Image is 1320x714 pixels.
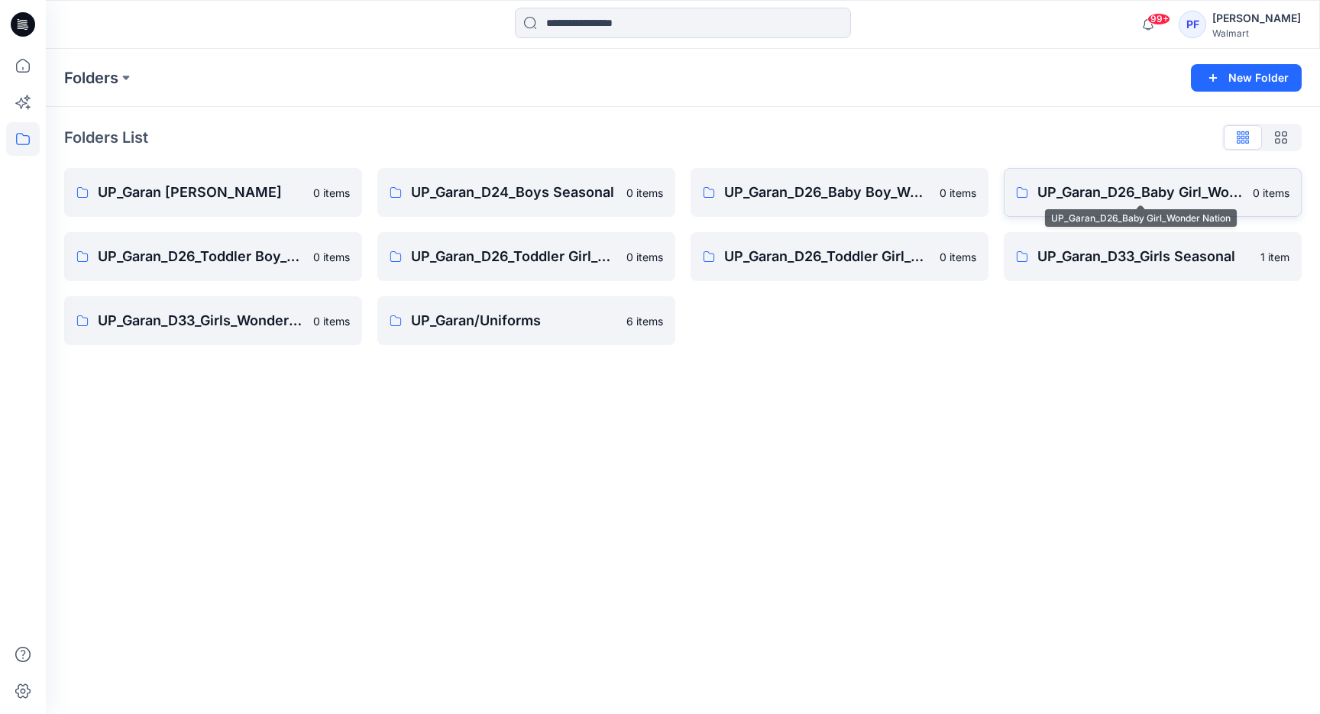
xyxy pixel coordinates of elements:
p: 0 items [1253,185,1289,201]
p: 0 items [313,249,350,265]
a: UP_Garan [PERSON_NAME]0 items [64,168,362,217]
p: UP_Garan_D33_Girls_Wonder Nation [98,310,304,331]
a: UP_Garan_D33_Girls_Wonder Nation0 items [64,296,362,345]
button: New Folder [1191,64,1302,92]
a: UP_Garan_D33_Girls Seasonal1 item [1004,232,1302,281]
p: 0 items [626,185,663,201]
a: UP_Garan_D26_Toddler Girl_Seasonal0 items [377,232,675,281]
span: 99+ [1147,13,1170,25]
p: UP_Garan [PERSON_NAME] [98,182,304,203]
p: 0 items [313,185,350,201]
p: UP_Garan_D26_Toddler Girl_Seasonal [411,246,617,267]
a: UP_Garan_D26_Baby Boy_Wonder Nation0 items [691,168,988,217]
p: UP_Garan/Uniforms [411,310,617,331]
a: UP_Garan_D26_Baby Girl_Wonder Nation0 items [1004,168,1302,217]
a: UP_Garan_D26_Toddler Girl_Wonder_Nation0 items [691,232,988,281]
div: Walmart [1212,27,1301,39]
p: UP_Garan_D33_Girls Seasonal [1037,246,1251,267]
div: PF [1179,11,1206,38]
div: [PERSON_NAME] [1212,9,1301,27]
p: 0 items [626,249,663,265]
p: UP_Garan_D26_Toddler Girl_Wonder_Nation [724,246,930,267]
a: Folders [64,67,118,89]
p: 0 items [313,313,350,329]
a: UP_Garan_D26_Toddler Boy_Wonder_Nation0 items [64,232,362,281]
p: UP_Garan_D26_Baby Girl_Wonder Nation [1037,182,1244,203]
p: 6 items [626,313,663,329]
p: UP_Garan_D26_Baby Boy_Wonder Nation [724,182,930,203]
p: 1 item [1260,249,1289,265]
a: UP_Garan/Uniforms6 items [377,296,675,345]
p: 0 items [940,249,976,265]
p: Folders List [64,126,148,149]
p: UP_Garan_D24_Boys Seasonal [411,182,617,203]
a: UP_Garan_D24_Boys Seasonal0 items [377,168,675,217]
p: 0 items [940,185,976,201]
p: UP_Garan_D26_Toddler Boy_Wonder_Nation [98,246,304,267]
